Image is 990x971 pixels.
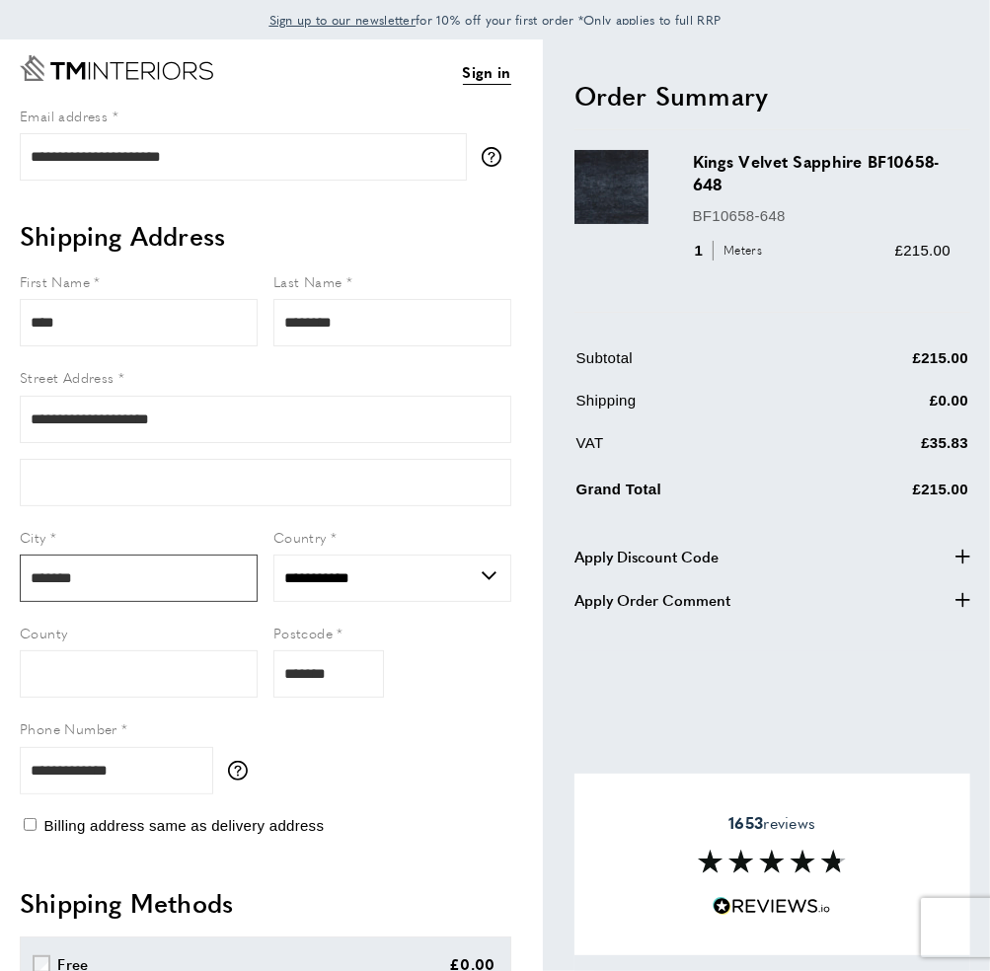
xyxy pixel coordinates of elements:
span: Meters [713,241,767,260]
span: Apply Discount Code [574,545,719,568]
a: Sign up to our newsletter [269,10,417,30]
span: Billing address same as delivery address [43,817,324,834]
span: Country [273,527,327,547]
td: £215.00 [814,346,968,385]
span: £215.00 [895,242,951,259]
span: Street Address [20,367,114,387]
span: Phone Number [20,718,117,738]
button: More information [482,147,511,167]
td: Subtotal [576,346,812,385]
h2: Shipping Address [20,218,511,254]
td: £35.83 [814,431,968,470]
img: Kings Velvet Sapphire BF10658-648 [574,150,648,224]
span: for 10% off your first order *Only applies to full RRP [269,11,722,29]
a: Go to Home page [20,55,213,81]
input: Billing address same as delivery address [24,818,37,831]
span: Last Name [273,271,343,291]
img: Reviews section [698,850,846,873]
a: Sign in [463,60,511,85]
h2: Shipping Methods [20,885,511,921]
td: Grand Total [576,474,812,516]
p: BF10658-648 [693,204,951,228]
span: Apply Order Comment [574,588,730,612]
span: reviews [728,813,815,833]
td: £0.00 [814,389,968,427]
img: Reviews.io 5 stars [713,897,831,916]
span: Postcode [273,623,333,642]
h3: Kings Velvet Sapphire BF10658-648 [693,150,951,195]
h2: Order Summary [574,78,970,113]
span: First Name [20,271,90,291]
span: County [20,623,67,642]
td: Shipping [576,389,812,427]
span: Email address [20,106,108,125]
div: 1 [693,239,769,262]
span: City [20,527,46,547]
td: £215.00 [814,474,968,516]
strong: 1653 [728,811,763,834]
button: More information [228,761,258,781]
span: Sign up to our newsletter [269,11,417,29]
td: VAT [576,431,812,470]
